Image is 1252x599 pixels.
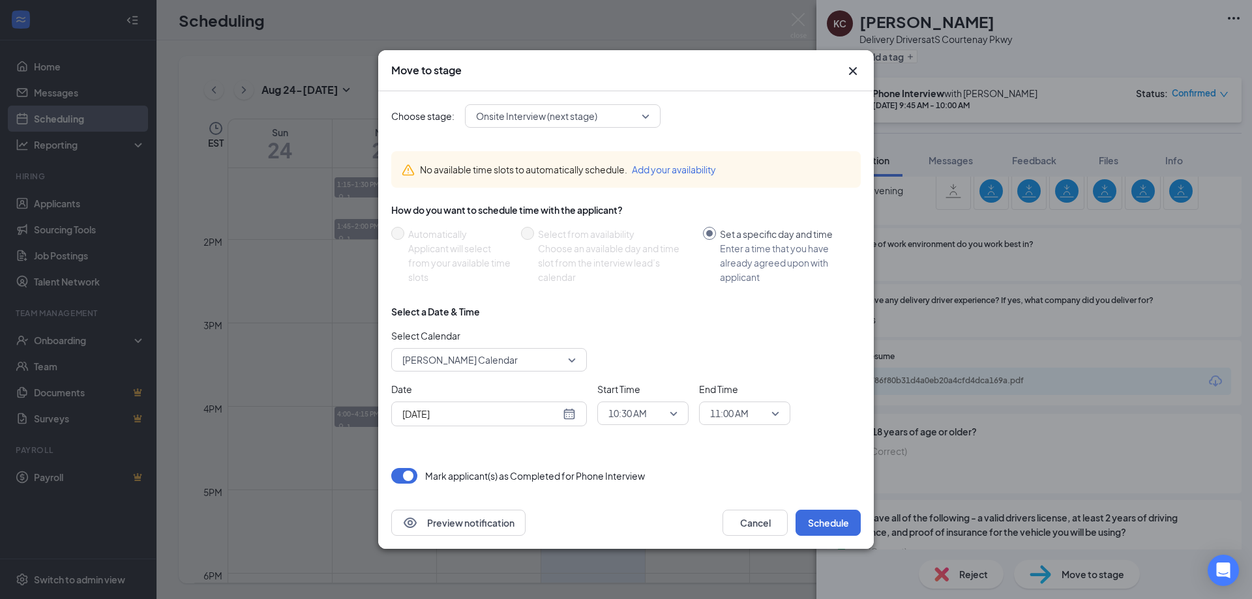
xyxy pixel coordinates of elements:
[402,515,418,531] svg: Eye
[391,109,455,123] span: Choose stage:
[723,510,788,536] button: Cancel
[476,106,597,126] span: Onsite Interview (next stage)
[408,227,511,241] div: Automatically
[845,63,861,79] svg: Cross
[796,510,861,536] button: Schedule
[710,403,749,423] span: 11:00 AM
[632,162,716,177] button: Add your availability
[420,162,850,177] div: No available time slots to automatically schedule.
[391,63,462,78] h3: Move to stage
[538,227,693,241] div: Select from availability
[538,241,693,284] div: Choose an available day and time slot from the interview lead’s calendar
[391,382,587,396] span: Date
[597,382,689,396] span: Start Time
[391,510,526,536] button: EyePreview notification
[699,382,790,396] span: End Time
[425,469,645,482] p: Mark applicant(s) as Completed for Phone Interview
[845,63,861,79] button: Close
[408,241,511,284] div: Applicant will select from your available time slots
[402,407,560,421] input: Aug 27, 2025
[402,350,518,370] span: [PERSON_NAME] Calendar
[391,305,480,318] div: Select a Date & Time
[391,203,861,216] div: How do you want to schedule time with the applicant?
[391,329,587,343] span: Select Calendar
[402,164,415,177] svg: Warning
[720,241,850,284] div: Enter a time that you have already agreed upon with applicant
[608,403,647,423] span: 10:30 AM
[1208,555,1239,586] div: Open Intercom Messenger
[720,227,850,241] div: Set a specific day and time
